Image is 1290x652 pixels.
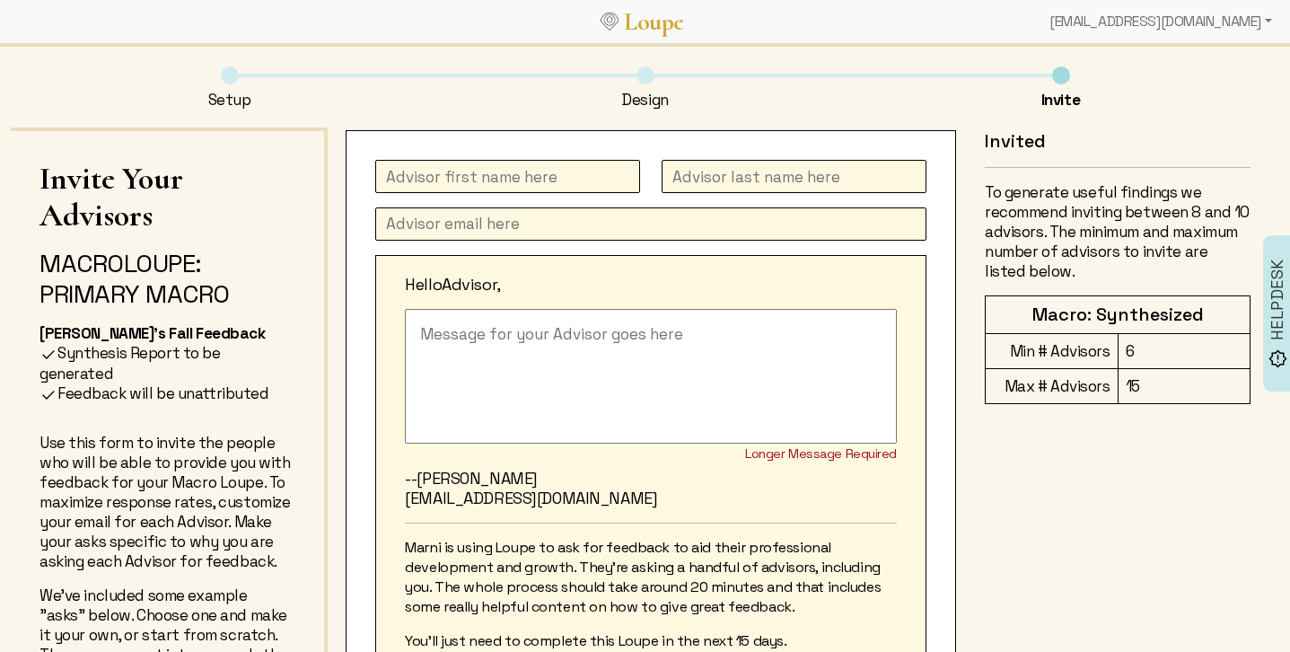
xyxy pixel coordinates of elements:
[1268,349,1287,368] img: brightness_alert_FILL0_wght500_GRAD0_ops.svg
[985,182,1251,281] p: To generate useful findings we recommend inviting between 8 and 10 advisors. The minimum and maxi...
[39,160,295,233] h1: Invite Your Advisors
[993,304,1242,326] h4: Macro: Synthesized
[601,13,619,31] img: Loupe Logo
[1042,4,1279,40] div: [EMAIL_ADDRESS][DOMAIN_NAME]
[375,160,640,193] input: Advisor first name here
[39,433,295,571] p: Use this form to invite the people who will be able to provide you with feedback for your Macro L...
[1118,334,1250,369] td: 6
[986,334,1118,369] td: Min # Advisors
[405,631,897,651] p: You’ll just need to complete this Loupe in the next 15 days.
[986,369,1118,404] td: Max # Advisors
[1041,90,1080,110] div: Invite
[39,346,57,364] img: FFFF
[39,323,295,343] div: [PERSON_NAME]'s Fall Feedback
[621,90,668,110] div: Design
[405,275,897,295] p: Hello Advisor,
[375,207,926,241] input: Advisor email here
[619,5,690,39] a: Loupe
[39,247,124,279] span: Macro
[662,160,926,193] input: Advisor last name here
[1118,369,1250,404] td: 15
[39,386,57,404] img: FFFF
[985,130,1251,153] h4: Invited
[405,469,897,508] p: --[PERSON_NAME] [EMAIL_ADDRESS][DOMAIN_NAME]
[208,90,251,110] div: Setup
[405,538,897,617] p: Marni is using Loupe to ask for feedback to aid their professional development and growth. They'r...
[39,248,295,309] div: Loupe: Primary Macro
